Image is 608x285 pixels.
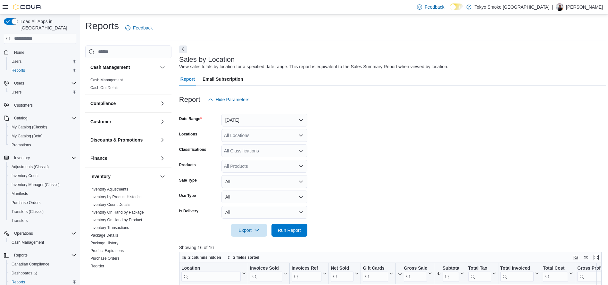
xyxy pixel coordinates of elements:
[14,253,28,258] span: Reports
[12,154,76,162] span: Inventory
[331,265,359,281] button: Net Sold
[12,101,76,109] span: Customers
[90,241,118,245] a: Package History
[9,67,28,74] a: Reports
[6,198,79,207] button: Purchase Orders
[159,136,166,144] button: Discounts & Promotions
[90,85,120,90] a: Cash Out Details
[90,256,120,261] a: Purchase Orders
[235,224,263,237] span: Export
[12,262,49,267] span: Canadian Compliance
[90,218,142,222] a: Inventory On Hand by Product
[6,141,79,150] button: Promotions
[9,239,46,246] a: Cash Management
[9,172,76,180] span: Inventory Count
[12,240,44,245] span: Cash Management
[9,208,46,216] a: Transfers (Classic)
[90,271,106,276] span: Transfers
[90,272,106,276] a: Transfers
[12,48,76,56] span: Home
[582,254,590,261] button: Display options
[9,260,76,268] span: Canadian Compliance
[9,269,40,277] a: Dashboards
[1,251,79,260] button: Reports
[181,265,241,271] div: Location
[9,269,76,277] span: Dashboards
[6,162,79,171] button: Adjustments (Classic)
[500,265,539,281] button: Total Invoiced
[500,265,534,271] div: Total Invoiced
[90,173,111,180] h3: Inventory
[298,148,304,153] button: Open list of options
[6,88,79,97] button: Users
[468,265,491,271] div: Total Tax
[9,199,43,207] a: Purchase Orders
[90,210,144,215] span: Inventory On Hand by Package
[9,88,76,96] span: Users
[12,230,76,237] span: Operations
[188,255,221,260] span: 2 columns hidden
[90,195,143,199] a: Inventory by Product Historical
[404,265,427,281] div: Gross Sales
[9,172,41,180] a: Inventory Count
[9,132,76,140] span: My Catalog (Beta)
[12,271,37,276] span: Dashboards
[85,20,119,32] h1: Reports
[179,45,187,53] button: Next
[443,265,459,281] div: Subtotal
[133,25,153,31] span: Feedback
[12,142,31,148] span: Promotions
[12,68,25,73] span: Reports
[90,78,123,82] a: Cash Management
[363,265,388,281] div: Gift Card Sales
[12,134,43,139] span: My Catalog (Beta)
[221,191,307,203] button: All
[12,49,27,56] a: Home
[6,171,79,180] button: Inventory Count
[14,103,33,108] span: Customers
[6,132,79,141] button: My Catalog (Beta)
[331,265,354,281] div: Net Sold
[90,100,157,107] button: Compliance
[6,189,79,198] button: Manifests
[90,118,111,125] h3: Customer
[278,227,301,233] span: Run Report
[12,200,41,205] span: Purchase Orders
[577,265,607,271] div: Gross Profit
[90,118,157,125] button: Customer
[12,90,21,95] span: Users
[577,265,607,281] div: Gross Profit
[90,155,107,161] h3: Finance
[9,141,34,149] a: Promotions
[12,102,35,109] a: Customers
[90,264,104,268] a: Reorder
[90,77,123,83] span: Cash Management
[12,173,39,178] span: Inventory Count
[12,79,76,87] span: Users
[90,248,124,253] a: Product Expirations
[331,265,354,271] div: Net Sold
[179,193,196,198] label: Use Type
[12,251,76,259] span: Reports
[397,265,432,281] button: Gross Sales
[1,79,79,88] button: Users
[13,4,42,10] img: Cova
[90,187,128,191] a: Inventory Adjustments
[292,265,321,281] div: Invoices Ref
[292,265,321,271] div: Invoices Ref
[9,199,76,207] span: Purchase Orders
[9,132,45,140] a: My Catalog (Beta)
[468,265,491,281] div: Total Tax
[566,3,603,11] p: [PERSON_NAME]
[6,180,79,189] button: Inventory Manager (Classic)
[12,114,76,122] span: Catalog
[14,81,24,86] span: Users
[14,231,33,236] span: Operations
[159,118,166,126] button: Customer
[572,254,579,261] button: Keyboard shortcuts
